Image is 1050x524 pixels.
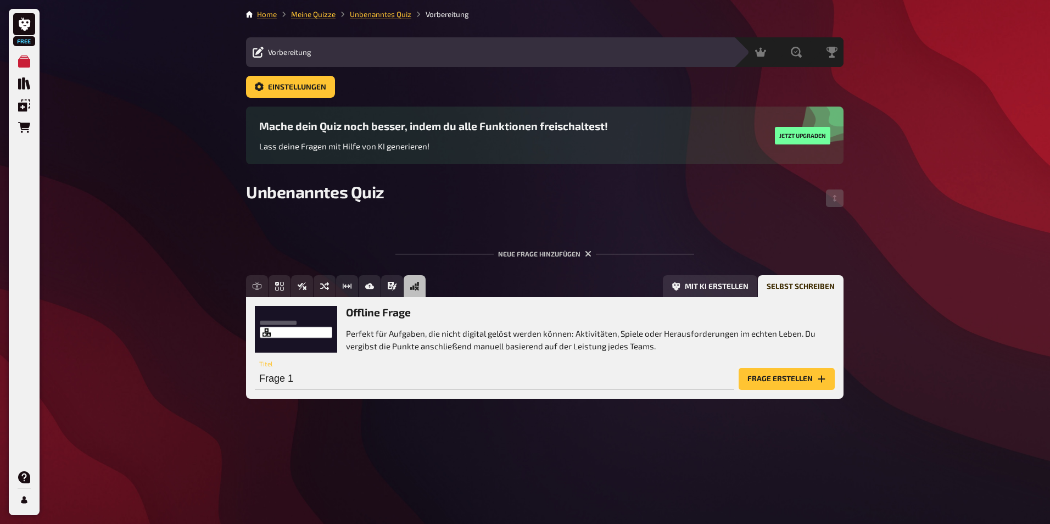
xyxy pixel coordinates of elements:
span: Unbenanntes Quiz [246,182,384,202]
div: Neue Frage hinzufügen [395,232,694,266]
button: Mit KI erstellen [663,275,757,297]
button: Sortierfrage [314,275,336,297]
button: Einstellungen [246,76,335,98]
h3: Offline Frage [346,306,835,319]
button: Einfachauswahl [269,275,291,297]
input: Titel [255,368,734,390]
button: Offline Frage [404,275,426,297]
span: Vorbereitung [268,48,311,57]
a: Home [257,10,277,19]
span: Free [14,38,34,44]
li: Vorbereitung [411,9,469,20]
span: Einstellungen [268,83,326,91]
a: Meine Quizze [291,10,336,19]
button: Schätzfrage [336,275,358,297]
li: Home [257,9,277,20]
button: Selbst schreiben [758,275,844,297]
h3: Mache dein Quiz noch besser, indem du alle Funktionen freischaltest! [259,120,608,132]
button: Jetzt upgraden [775,127,830,144]
button: Frage erstellen [739,368,835,390]
span: Lass deine Fragen mit Hilfe von KI generieren! [259,141,429,151]
p: Perfekt für Aufgaben, die nicht digital gelöst werden können: Aktivitäten, Spiele oder Herausford... [346,327,835,352]
button: Prosa (Langtext) [381,275,403,297]
li: Meine Quizze [277,9,336,20]
button: Freitext Eingabe [246,275,268,297]
a: Unbenanntes Quiz [350,10,411,19]
button: Bild-Antwort [359,275,381,297]
li: Unbenanntes Quiz [336,9,411,20]
button: Reihenfolge anpassen [826,189,844,207]
button: Wahr / Falsch [291,275,313,297]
